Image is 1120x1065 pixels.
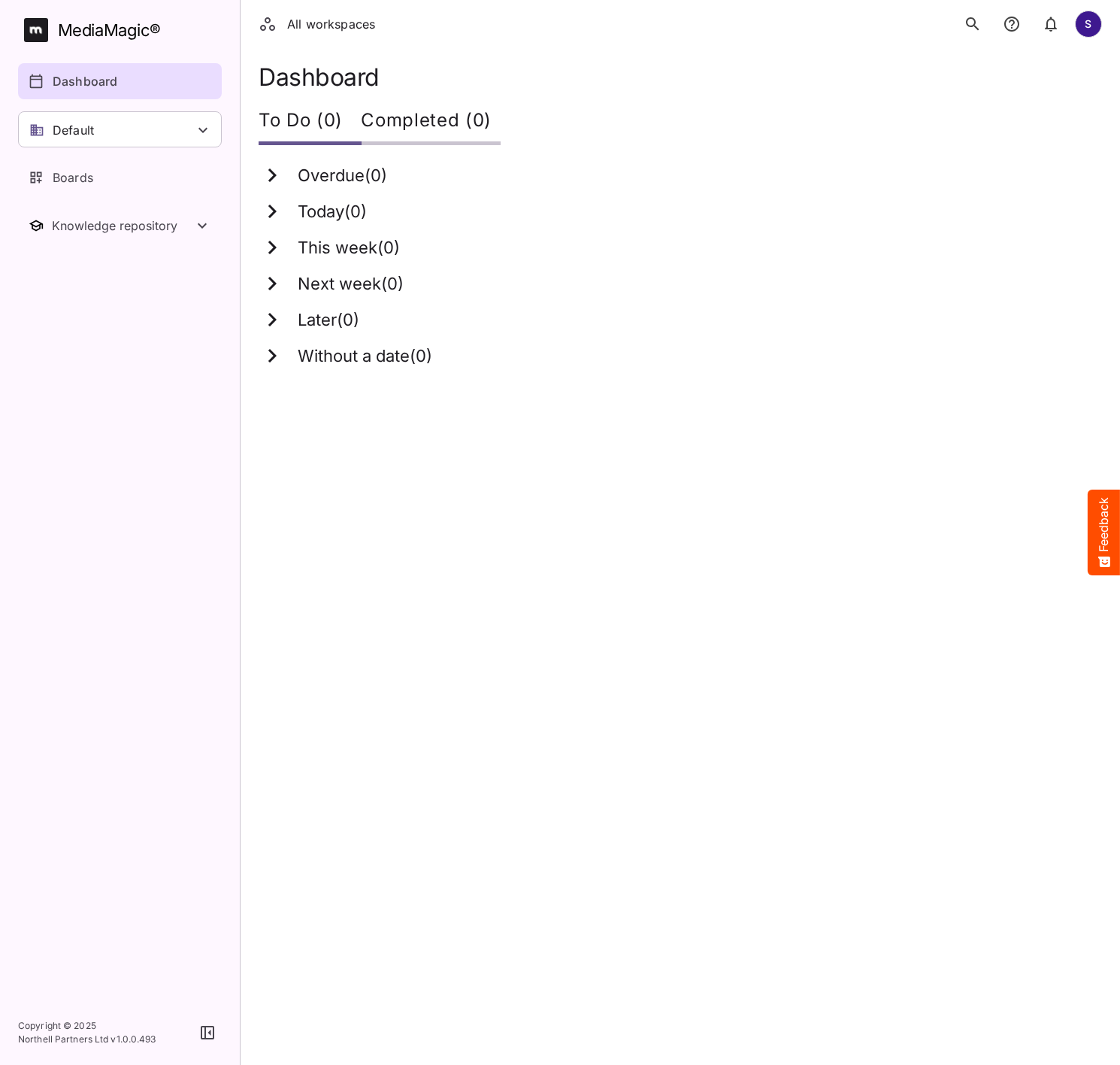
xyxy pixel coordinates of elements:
p: Boards [53,168,93,187]
button: search [958,9,988,39]
button: Feedback [1088,490,1120,575]
h3: Next week ( 0 ) [298,275,404,294]
h1: Dashboard [259,63,1102,91]
div: MediaMagic ® [58,18,161,43]
a: Dashboard [18,63,222,99]
h3: Without a date ( 0 ) [298,347,432,366]
h3: Later ( 0 ) [298,311,359,330]
div: To Do (0) [259,100,361,145]
p: Dashboard [53,72,117,90]
p: Copyright © 2025 [18,1019,156,1033]
a: Boards [18,159,222,196]
p: Northell Partners Ltd v 1.0.0.493 [18,1033,156,1046]
div: S [1075,11,1102,38]
button: notifications [997,9,1027,39]
nav: Knowledge repository [18,208,222,244]
div: Knowledge repository [52,218,193,233]
h3: Today ( 0 ) [298,202,367,222]
a: MediaMagic® [24,18,222,42]
button: Toggle Knowledge repository [18,208,222,244]
button: notifications [1036,9,1066,39]
p: Default [53,121,94,139]
div: Completed (0) [361,100,501,145]
h3: This week ( 0 ) [298,238,400,258]
h3: Overdue ( 0 ) [298,166,387,186]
